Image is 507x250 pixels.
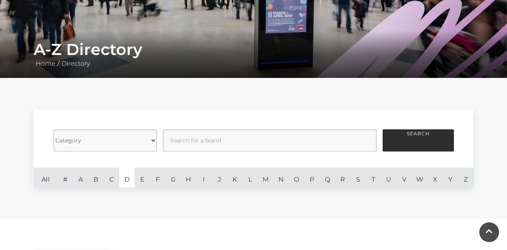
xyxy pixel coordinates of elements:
[212,168,227,187] a: J
[273,168,289,187] a: N
[135,168,150,187] a: E
[181,168,196,187] a: H
[320,168,335,187] a: Q
[119,168,135,187] a: D
[34,168,57,187] a: All
[34,60,57,67] a: Home
[150,168,166,187] a: F
[242,168,258,187] a: L
[28,40,479,68] div: /
[59,60,92,67] a: Directory
[396,168,412,187] a: V
[443,168,458,187] a: Y
[73,168,88,187] a: A
[412,168,427,187] a: W
[88,168,104,187] a: B
[335,168,351,187] a: R
[458,168,474,187] a: Z
[304,168,320,187] a: P
[427,168,443,187] a: X
[289,168,304,187] a: O
[104,168,119,187] a: C
[351,168,366,187] a: S
[383,129,454,152] button: Search
[57,168,73,187] a: #
[227,168,242,187] a: K
[165,168,181,187] a: G
[258,168,273,187] a: M
[196,168,212,187] a: I
[34,40,473,59] h1: A-Z Directory
[163,129,377,152] input: Search for a brand
[366,168,381,187] a: T
[381,168,396,187] a: U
